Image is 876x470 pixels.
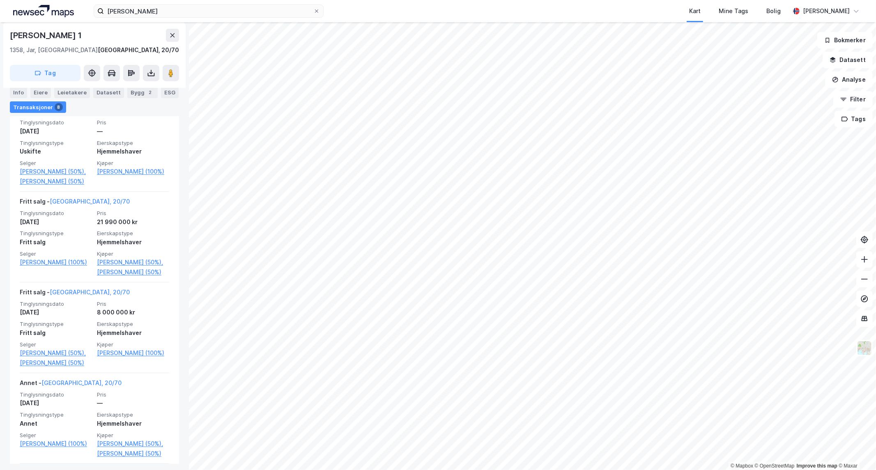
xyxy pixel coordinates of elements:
[127,87,158,98] div: Bygg
[97,439,169,449] a: [PERSON_NAME] (50%),
[20,321,92,328] span: Tinglysningstype
[10,45,98,55] div: 1358, Jar, [GEOGRAPHIC_DATA]
[50,198,130,205] a: [GEOGRAPHIC_DATA], 20/70
[731,463,753,469] a: Mapbox
[20,160,92,167] span: Selger
[98,45,179,55] div: [GEOGRAPHIC_DATA], 20/70
[104,5,313,17] input: Søk på adresse, matrikkel, gårdeiere, leietakere eller personer
[97,321,169,328] span: Eierskapstype
[803,6,850,16] div: [PERSON_NAME]
[20,391,92,398] span: Tinglysningsdato
[97,449,169,459] a: [PERSON_NAME] (50%)
[835,431,876,470] div: Kontrollprogram for chat
[20,237,92,247] div: Fritt salg
[20,126,92,136] div: [DATE]
[97,307,169,317] div: 8 000 000 kr
[97,348,169,358] a: [PERSON_NAME] (100%)
[20,197,130,210] div: Fritt salg -
[797,463,837,469] a: Improve this map
[97,267,169,277] a: [PERSON_NAME] (50%)
[97,126,169,136] div: —
[20,257,92,267] a: [PERSON_NAME] (100%)
[97,237,169,247] div: Hjemmelshaver
[823,52,873,68] button: Datasett
[10,65,80,81] button: Tag
[161,87,179,98] div: ESG
[146,88,154,96] div: 2
[755,463,795,469] a: OpenStreetMap
[857,340,872,356] img: Z
[97,257,169,267] a: [PERSON_NAME] (50%),
[766,6,781,16] div: Bolig
[689,6,701,16] div: Kart
[97,160,169,167] span: Kjøper
[10,29,83,42] div: [PERSON_NAME] 1
[20,378,122,391] div: Annet -
[93,87,124,98] div: Datasett
[20,167,92,177] a: [PERSON_NAME] (50%),
[20,250,92,257] span: Selger
[719,6,748,16] div: Mine Tags
[97,210,169,217] span: Pris
[20,210,92,217] span: Tinglysningsdato
[20,432,92,439] span: Selger
[20,140,92,147] span: Tinglysningstype
[20,328,92,338] div: Fritt salg
[50,289,130,296] a: [GEOGRAPHIC_DATA], 20/70
[20,119,92,126] span: Tinglysningsdato
[20,177,92,186] a: [PERSON_NAME] (50%)
[55,103,63,111] div: 8
[97,250,169,257] span: Kjøper
[833,91,873,108] button: Filter
[10,87,27,98] div: Info
[97,391,169,398] span: Pris
[97,147,169,156] div: Hjemmelshaver
[13,5,74,17] img: logo.a4113a55bc3d86da70a041830d287a7e.svg
[20,439,92,449] a: [PERSON_NAME] (100%)
[41,379,122,386] a: [GEOGRAPHIC_DATA], 20/70
[97,230,169,237] span: Eierskapstype
[20,419,92,429] div: Annet
[20,341,92,348] span: Selger
[20,411,92,418] span: Tinglysningstype
[20,300,92,307] span: Tinglysningsdato
[835,111,873,127] button: Tags
[835,431,876,470] iframe: Chat Widget
[20,307,92,317] div: [DATE]
[20,348,92,358] a: [PERSON_NAME] (50%),
[20,398,92,408] div: [DATE]
[20,147,92,156] div: Uskifte
[10,101,66,113] div: Transaksjoner
[97,300,169,307] span: Pris
[97,419,169,429] div: Hjemmelshaver
[97,432,169,439] span: Kjøper
[817,32,873,48] button: Bokmerker
[97,119,169,126] span: Pris
[97,411,169,418] span: Eierskapstype
[54,87,90,98] div: Leietakere
[97,140,169,147] span: Eierskapstype
[20,217,92,227] div: [DATE]
[825,71,873,88] button: Analyse
[97,217,169,227] div: 21 990 000 kr
[20,287,130,300] div: Fritt salg -
[30,87,51,98] div: Eiere
[97,328,169,338] div: Hjemmelshaver
[97,167,169,177] a: [PERSON_NAME] (100%)
[97,398,169,408] div: —
[20,230,92,237] span: Tinglysningstype
[20,358,92,368] a: [PERSON_NAME] (50%)
[97,341,169,348] span: Kjøper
